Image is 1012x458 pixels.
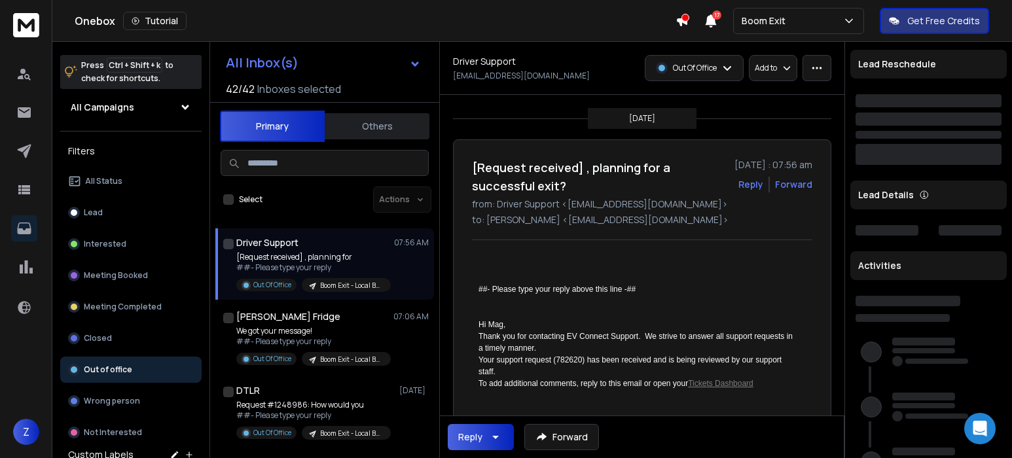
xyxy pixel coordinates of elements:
[236,236,298,249] h1: Driver Support
[84,364,132,375] p: Out of office
[13,419,39,445] button: Z
[524,424,599,450] button: Forward
[123,12,187,30] button: Tutorial
[107,58,162,73] span: Ctrl + Shift + k
[84,239,126,249] p: Interested
[257,81,341,97] h3: Inboxes selected
[850,251,1007,280] div: Activities
[253,354,291,364] p: Out Of Office
[734,158,812,171] p: [DATE] : 07:56 am
[755,63,777,73] p: Add to
[239,194,262,205] label: Select
[393,311,429,322] p: 07:06 AM
[479,354,795,378] p: Your support request (782620) has been received and is being reviewed by our support staff.
[236,310,340,323] h1: [PERSON_NAME] Fridge
[458,431,482,444] div: Reply
[325,112,429,141] button: Others
[858,188,914,202] p: Lead Details
[858,58,936,71] p: Lead Reschedule
[448,424,514,450] button: Reply
[320,429,383,438] p: Boom Exit - Local Business
[479,283,795,295] div: ##- Please type your reply above this line -##
[60,419,202,446] button: Not Interested
[253,428,291,438] p: Out Of Office
[479,378,795,389] p: To add additional comments, reply to this email or open your
[236,384,260,397] h1: DTLR
[75,12,676,30] div: Onebox
[236,400,391,410] p: Request #1248986: How would you
[60,262,202,289] button: Meeting Booked
[236,410,391,421] p: ##- Please type your reply
[226,81,255,97] span: 42 / 42
[479,330,795,354] p: Thank you for contacting EV Connect Support. We strive to answer all support requests in a timely...
[712,10,721,20] span: 17
[453,71,590,81] p: [EMAIL_ADDRESS][DOMAIN_NAME]
[964,413,996,444] div: Open Intercom Messenger
[84,207,103,218] p: Lead
[472,213,812,226] p: to: [PERSON_NAME] <[EMAIL_ADDRESS][DOMAIN_NAME]>
[60,294,202,320] button: Meeting Completed
[688,379,753,388] a: Tickets Dashboard
[81,59,173,85] p: Press to check for shortcuts.
[673,63,717,73] p: Out Of Office
[84,270,148,281] p: Meeting Booked
[60,168,202,194] button: All Status
[85,176,122,186] p: All Status
[236,326,391,336] p: We got your message!
[60,231,202,257] button: Interested
[320,355,383,364] p: Boom Exit - Local Business
[215,50,431,76] button: All Inbox(s)
[472,158,727,195] h1: [Request received] , planning for a successful exit?
[71,101,134,114] h1: All Campaigns
[629,113,655,124] p: [DATE]
[236,262,391,273] p: ##- Please type your reply
[84,302,162,312] p: Meeting Completed
[738,178,763,191] button: Reply
[907,14,980,27] p: Get Free Credits
[236,252,391,262] p: [Request received] , planning for
[60,200,202,226] button: Lead
[84,427,142,438] p: Not Interested
[320,281,383,291] p: Boom Exit - Local Business
[472,198,812,211] p: from: Driver Support <[EMAIL_ADDRESS][DOMAIN_NAME]>
[399,385,429,396] p: [DATE]
[60,94,202,120] button: All Campaigns
[220,111,325,142] button: Primary
[236,336,391,347] p: ##- Please type your reply
[84,396,140,406] p: Wrong person
[84,333,112,343] p: Closed
[775,178,812,191] div: Forward
[742,14,791,27] p: Boom Exit
[479,319,795,330] p: Hi Mag,
[453,55,516,68] h1: Driver Support
[253,280,291,290] p: Out Of Office
[394,238,429,248] p: 07:56 AM
[60,325,202,351] button: Closed
[60,142,202,160] h3: Filters
[226,56,298,69] h1: All Inbox(s)
[60,388,202,414] button: Wrong person
[60,357,202,383] button: Out of office
[880,8,989,34] button: Get Free Credits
